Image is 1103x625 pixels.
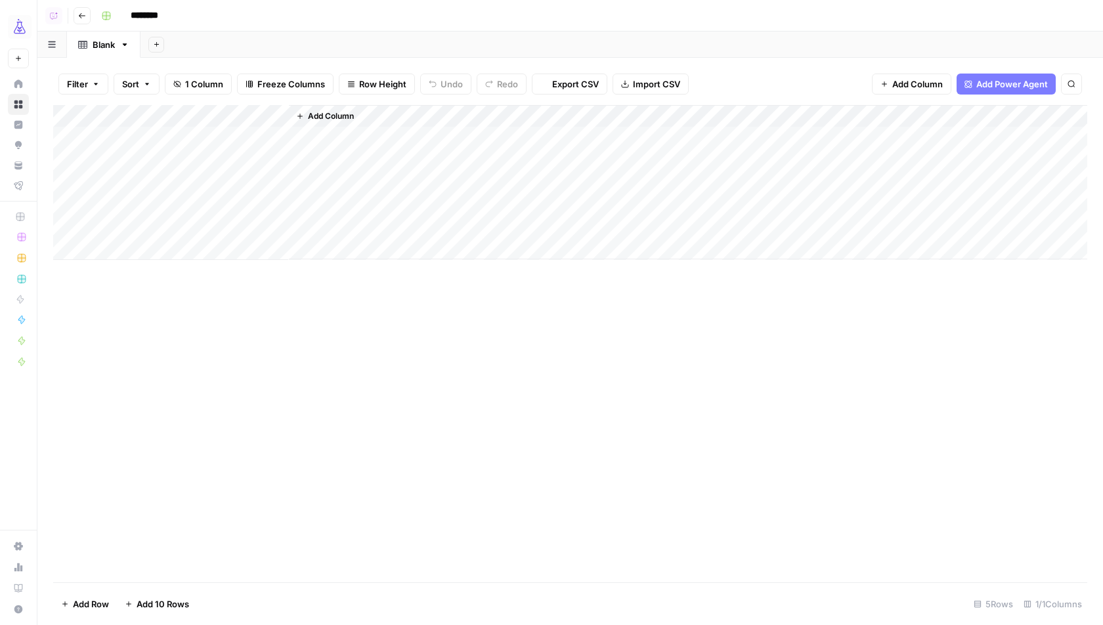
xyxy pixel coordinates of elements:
button: Add Column [872,74,951,95]
span: Filter [67,77,88,91]
div: 5 Rows [968,593,1018,614]
button: Row Height [339,74,415,95]
button: Add Column [291,108,359,125]
button: Workspace: AirOps Growth [8,11,29,43]
a: Opportunities [8,135,29,156]
a: Blank [67,32,141,58]
a: Flightpath [8,175,29,196]
button: Add Row [53,593,117,614]
img: AirOps Growth Logo [8,15,32,39]
span: Undo [441,77,463,91]
button: Redo [477,74,527,95]
span: 1 Column [185,77,223,91]
span: Sort [122,77,139,91]
button: Filter [58,74,108,95]
button: Export CSV [532,74,607,95]
button: Undo [420,74,471,95]
a: Browse [8,94,29,115]
span: Redo [497,77,518,91]
span: Add Row [73,597,109,611]
span: Row Height [359,77,406,91]
a: Home [8,74,29,95]
button: Help + Support [8,599,29,620]
span: Add Column [892,77,943,91]
a: Learning Hub [8,578,29,599]
span: Import CSV [633,77,680,91]
div: Blank [93,38,115,51]
span: Freeze Columns [257,77,325,91]
a: Your Data [8,155,29,176]
span: Export CSV [552,77,599,91]
button: Freeze Columns [237,74,334,95]
button: Add 10 Rows [117,593,197,614]
span: Add 10 Rows [137,597,189,611]
span: Add Column [308,110,354,122]
button: 1 Column [165,74,232,95]
button: Sort [114,74,160,95]
div: 1/1 Columns [1018,593,1087,614]
a: Settings [8,536,29,557]
span: Add Power Agent [976,77,1048,91]
a: Usage [8,557,29,578]
a: Insights [8,114,29,135]
button: Import CSV [613,74,689,95]
button: Add Power Agent [957,74,1056,95]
